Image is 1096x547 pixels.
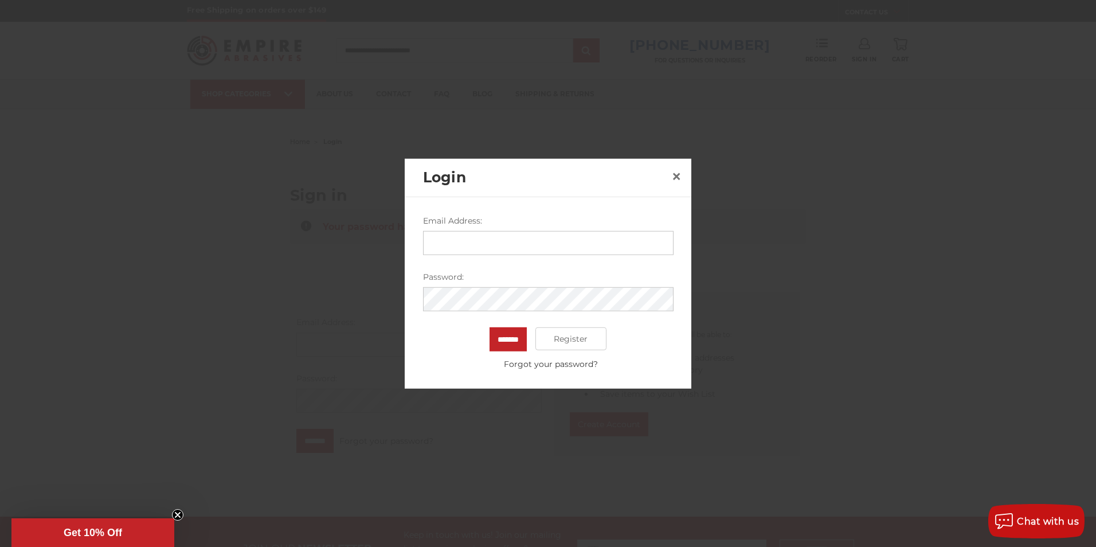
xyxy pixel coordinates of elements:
div: Get 10% OffClose teaser [11,518,174,547]
span: × [671,165,682,187]
h2: Login [423,167,667,189]
span: Get 10% Off [64,527,122,538]
label: Email Address: [423,215,674,227]
a: Close [667,167,686,185]
button: Chat with us [988,504,1085,538]
label: Password: [423,271,674,283]
span: Chat with us [1017,516,1079,527]
button: Close teaser [172,509,183,521]
a: Forgot your password? [429,358,673,370]
a: Register [535,327,607,350]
